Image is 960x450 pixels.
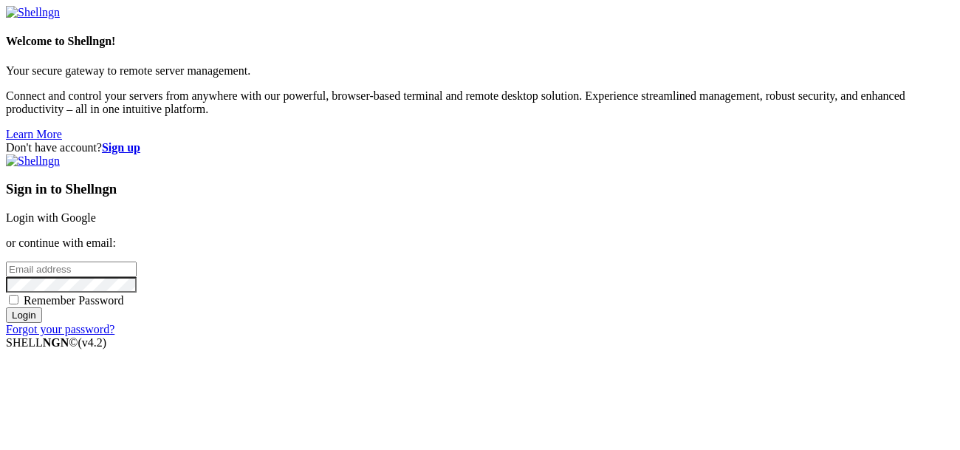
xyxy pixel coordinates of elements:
a: Sign up [102,141,140,154]
img: Shellngn [6,6,60,19]
input: Remember Password [9,295,18,304]
b: NGN [43,336,69,349]
h3: Sign in to Shellngn [6,181,954,197]
p: or continue with email: [6,236,954,250]
img: Shellngn [6,154,60,168]
span: 4.2.0 [78,336,107,349]
span: SHELL © [6,336,106,349]
span: Remember Password [24,294,124,307]
p: Connect and control your servers from anywhere with our powerful, browser-based terminal and remo... [6,89,954,116]
p: Your secure gateway to remote server management. [6,64,954,78]
h4: Welcome to Shellngn! [6,35,954,48]
div: Don't have account? [6,141,954,154]
a: Login with Google [6,211,96,224]
a: Forgot your password? [6,323,114,335]
a: Learn More [6,128,62,140]
input: Email address [6,262,137,277]
input: Login [6,307,42,323]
